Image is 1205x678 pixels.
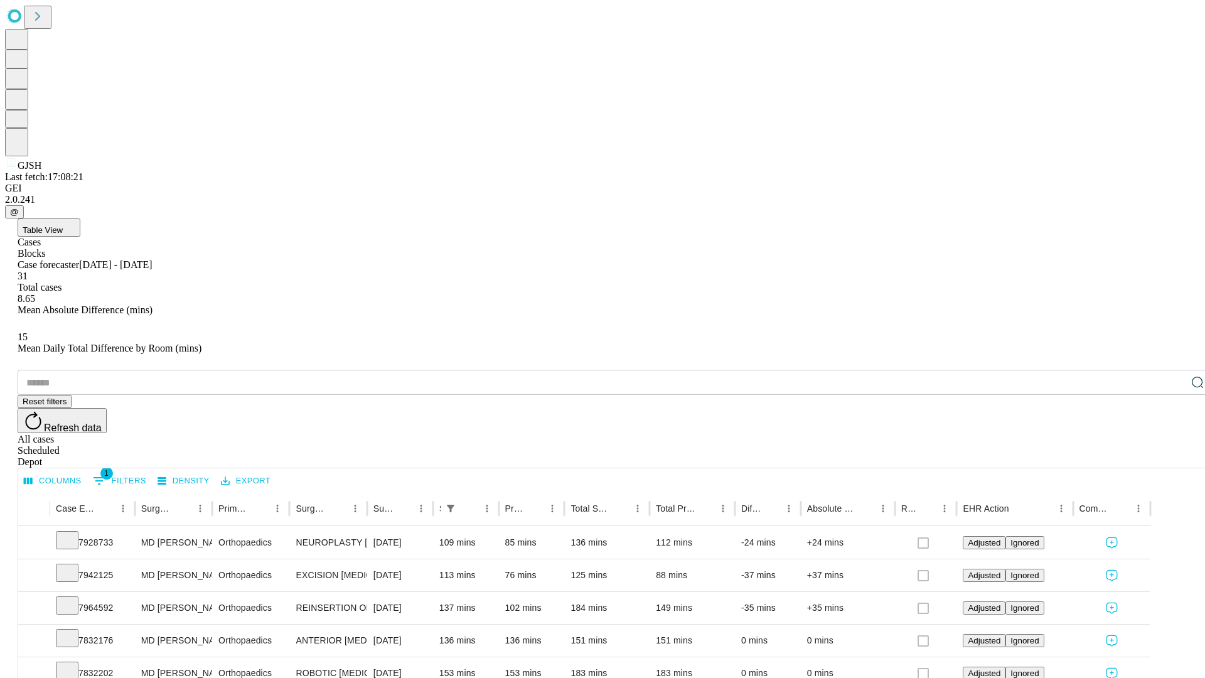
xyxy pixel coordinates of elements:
[629,500,646,517] button: Menu
[741,527,795,559] div: -24 mins
[918,500,936,517] button: Sort
[412,500,430,517] button: Menu
[968,636,1000,645] span: Adjusted
[611,500,629,517] button: Sort
[901,503,918,514] div: Resolved in EHR
[373,625,427,657] div: [DATE]
[963,536,1005,549] button: Adjusted
[526,500,544,517] button: Sort
[18,160,41,171] span: GJSH
[656,625,729,657] div: 151 mins
[18,293,35,304] span: 8.65
[807,592,889,624] div: +35 mins
[968,571,1000,580] span: Adjusted
[97,500,114,517] button: Sort
[857,500,874,517] button: Sort
[218,625,283,657] div: Orthopaedics
[18,282,62,293] span: Total cases
[1010,571,1039,580] span: Ignored
[23,225,63,235] span: Table View
[18,343,201,353] span: Mean Daily Total Difference by Room (mins)
[1005,634,1044,647] button: Ignored
[780,500,798,517] button: Menu
[141,503,173,514] div: Surgeon Name
[56,592,129,624] div: 7964592
[570,559,643,591] div: 125 mins
[296,625,360,657] div: ANTERIOR [MEDICAL_DATA] TOTAL HIP
[251,500,269,517] button: Sort
[296,527,360,559] div: NEUROPLASTY [MEDICAL_DATA] AT [GEOGRAPHIC_DATA]
[296,592,360,624] div: REINSERTION OF RUPTURED BICEP OR TRICEP TENDON DISTAL
[18,331,28,342] span: 15
[968,669,1000,678] span: Adjusted
[174,500,191,517] button: Sort
[963,503,1009,514] div: EHR Action
[442,500,459,517] div: 1 active filter
[18,271,28,281] span: 31
[56,527,129,559] div: 7928733
[1010,500,1028,517] button: Sort
[714,500,732,517] button: Menu
[18,218,80,237] button: Table View
[442,500,459,517] button: Show filters
[461,500,478,517] button: Sort
[1010,636,1039,645] span: Ignored
[968,538,1000,547] span: Adjusted
[141,625,206,657] div: MD [PERSON_NAME] [PERSON_NAME] Md
[1005,569,1044,582] button: Ignored
[5,194,1200,205] div: 2.0.241
[44,422,102,433] span: Refresh data
[218,471,274,491] button: Export
[5,171,83,182] span: Last fetch: 17:08:21
[18,395,72,408] button: Reset filters
[24,565,43,587] button: Expand
[218,503,250,514] div: Primary Service
[329,500,346,517] button: Sort
[56,559,129,591] div: 7942125
[505,625,559,657] div: 136 mins
[1005,601,1044,615] button: Ignored
[56,625,129,657] div: 7832176
[1079,503,1111,514] div: Comments
[439,503,441,514] div: Scheduled In Room Duration
[741,592,795,624] div: -35 mins
[439,592,493,624] div: 137 mins
[395,500,412,517] button: Sort
[24,532,43,554] button: Expand
[18,259,79,270] span: Case forecaster
[505,559,559,591] div: 76 mins
[741,559,795,591] div: -37 mins
[296,503,327,514] div: Surgery Name
[1010,669,1039,678] span: Ignored
[439,625,493,657] div: 136 mins
[141,592,206,624] div: MD [PERSON_NAME] [PERSON_NAME]
[1112,500,1130,517] button: Sort
[5,205,24,218] button: @
[24,598,43,620] button: Expand
[505,592,559,624] div: 102 mins
[544,500,561,517] button: Menu
[18,304,153,315] span: Mean Absolute Difference (mins)
[218,527,283,559] div: Orthopaedics
[373,592,427,624] div: [DATE]
[79,259,152,270] span: [DATE] - [DATE]
[807,527,889,559] div: +24 mins
[656,527,729,559] div: 112 mins
[505,527,559,559] div: 85 mins
[478,500,496,517] button: Menu
[191,500,209,517] button: Menu
[24,630,43,652] button: Expand
[296,559,360,591] div: EXCISION [MEDICAL_DATA] WRIST
[963,634,1005,647] button: Adjusted
[90,471,149,491] button: Show filters
[439,559,493,591] div: 113 mins
[656,503,695,514] div: Total Predicted Duration
[968,603,1000,613] span: Adjusted
[1130,500,1147,517] button: Menu
[141,559,206,591] div: MD [PERSON_NAME] [PERSON_NAME]
[56,503,95,514] div: Case Epic Id
[656,592,729,624] div: 149 mins
[1010,538,1039,547] span: Ignored
[697,500,714,517] button: Sort
[1052,500,1070,517] button: Menu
